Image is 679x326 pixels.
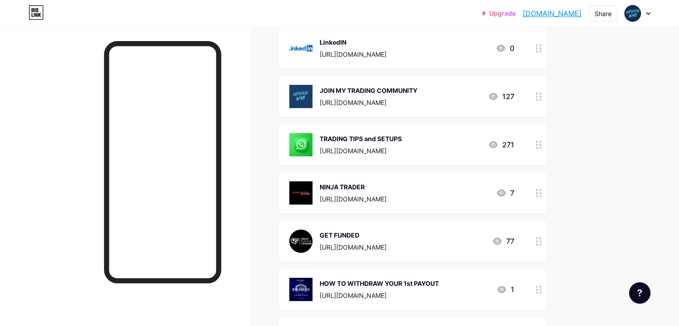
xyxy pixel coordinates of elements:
div: NINJA TRADER [320,182,387,192]
div: 271 [488,139,514,150]
div: 77 [492,236,514,247]
div: [URL][DOMAIN_NAME] [320,194,387,204]
div: [URL][DOMAIN_NAME] [320,98,417,107]
a: Upgrade [482,10,516,17]
div: TRADING TIPS and SETUPS [320,134,402,143]
div: LinkedIN [320,38,387,47]
div: [URL][DOMAIN_NAME] [320,291,439,300]
a: [DOMAIN_NAME] [523,8,582,19]
img: HOW TO WITHDRAW YOUR 1st PAYOUT [289,278,312,301]
div: 7 [496,188,514,198]
img: LinkedIN [289,37,312,60]
img: NINJA TRADER [289,181,312,205]
div: JOIN MY TRADING COMMUNITY [320,86,417,95]
img: TRADING TIPS and SETUPS [289,133,312,156]
img: GET FUNDED [289,230,312,253]
div: 0 [496,43,514,54]
div: [URL][DOMAIN_NAME] [320,146,402,155]
div: [URL][DOMAIN_NAME] [320,50,387,59]
img: lawrence charles [624,5,641,22]
div: Share [595,9,612,18]
div: HOW TO WITHDRAW YOUR 1st PAYOUT [320,279,439,288]
div: [URL][DOMAIN_NAME] [320,242,387,252]
img: JOIN MY TRADING COMMUNITY [289,85,312,108]
div: GET FUNDED [320,230,387,240]
div: 1 [496,284,514,295]
div: 127 [488,91,514,102]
